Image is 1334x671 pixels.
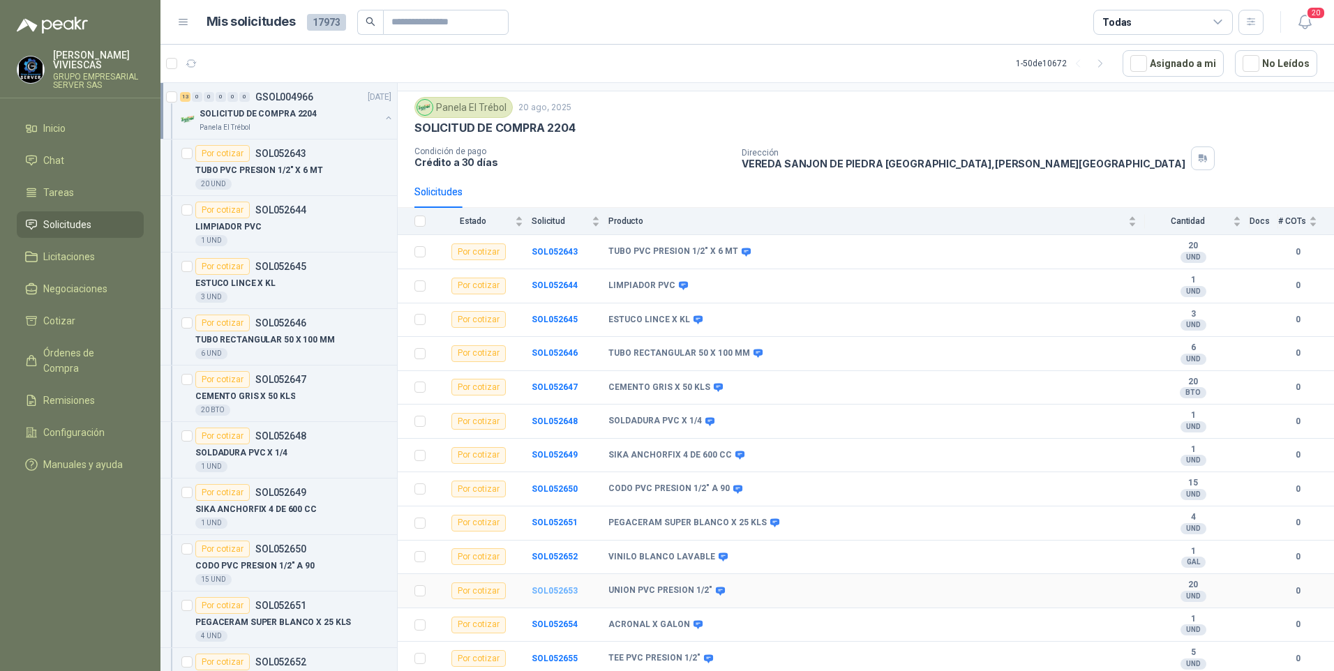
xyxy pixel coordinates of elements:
p: SOLICITUD DE COMPRA 2204 [200,107,317,121]
a: SOL052643 [532,247,578,257]
b: 0 [1278,381,1317,394]
a: Por cotizarSOL052645ESTUCO LINCE X KL3 UND [160,252,397,309]
p: SOL052649 [255,488,306,497]
b: SOL052653 [532,586,578,596]
a: SOL052650 [532,484,578,494]
div: Por cotizar [195,202,250,218]
p: ESTUCO LINCE X KL [195,277,276,290]
a: SOL052646 [532,348,578,358]
a: SOL052651 [532,518,578,527]
b: CODO PVC PRESION 1/2" A 90 [608,483,730,495]
div: Por cotizar [451,515,506,531]
b: 0 [1278,516,1317,529]
b: TUBO RECTANGULAR 50 X 100 MM [608,348,750,359]
div: Por cotizar [451,582,506,599]
a: Órdenes de Compra [17,340,144,382]
div: 6 UND [195,348,227,359]
th: Docs [1250,208,1278,235]
div: Por cotizar [195,654,250,670]
a: SOL052654 [532,619,578,629]
a: Por cotizarSOL052647CEMENTO GRIS X 50 KLS20 BTO [160,365,397,422]
div: Todas [1102,15,1132,30]
b: 0 [1278,483,1317,496]
span: search [366,17,375,27]
div: Por cotizar [195,428,250,444]
b: SOL052645 [532,315,578,324]
div: Por cotizar [195,541,250,557]
span: Negociaciones [43,281,107,296]
div: Por cotizar [451,617,506,633]
div: UND [1181,252,1206,263]
p: SOLDADURA PVC X 1/4 [195,446,287,460]
div: Por cotizar [195,315,250,331]
p: SOL052644 [255,205,306,215]
a: SOL052644 [532,280,578,290]
p: Panela El Trébol [200,122,250,133]
span: Tareas [43,185,74,200]
div: Por cotizar [451,548,506,565]
div: Por cotizar [451,243,506,260]
b: 20 [1145,580,1241,591]
img: Company Logo [180,111,197,128]
b: 5 [1145,647,1241,658]
th: Producto [608,208,1145,235]
a: Chat [17,147,144,174]
img: Company Logo [417,100,433,115]
b: 0 [1278,652,1317,665]
b: 1 [1145,614,1241,625]
b: CEMENTO GRIS X 50 KLS [608,382,710,393]
a: Por cotizarSOL052643TUBO PVC PRESION 1/2" X 6 MT20 UND [160,140,397,196]
b: 1 [1145,275,1241,286]
p: Condición de pago [414,146,730,156]
p: SOL052646 [255,318,306,328]
a: SOL052652 [532,552,578,561]
a: SOL052647 [532,382,578,392]
b: 0 [1278,347,1317,360]
a: Por cotizarSOL052650CODO PVC PRESION 1/2" A 9015 UND [160,535,397,591]
b: 3 [1145,309,1241,320]
p: [PERSON_NAME] VIVIESCAS [53,50,144,70]
b: ACRONAL X GALON [608,619,690,631]
b: SOL052649 [532,450,578,460]
div: Por cotizar [451,345,506,362]
a: SOL052655 [532,654,578,663]
button: 20 [1292,10,1317,35]
b: 20 [1145,377,1241,388]
span: Cantidad [1145,216,1230,226]
div: 1 UND [195,518,227,529]
th: Solicitud [532,208,608,235]
p: GSOL004966 [255,92,313,102]
span: Manuales y ayuda [43,457,123,472]
b: 15 [1145,478,1241,489]
b: 0 [1278,448,1317,462]
button: Asignado a mi [1123,50,1224,77]
b: 0 [1278,279,1317,292]
b: 1 [1145,444,1241,455]
div: Por cotizar [451,278,506,294]
div: 13 [180,92,190,102]
b: LIMPIADOR PVC [608,280,675,292]
a: Por cotizarSOL052649SIKA ANCHORFIX 4 DE 600 CC1 UND [160,478,397,535]
div: UND [1181,523,1206,534]
div: UND [1181,658,1206,670]
div: UND [1181,319,1206,331]
p: Crédito a 30 días [414,156,730,168]
a: Cotizar [17,308,144,334]
b: 0 [1278,550,1317,564]
span: 20 [1306,6,1326,20]
b: 0 [1278,415,1317,428]
div: 4 UND [195,631,227,642]
div: Por cotizar [451,447,506,464]
div: Por cotizar [195,484,250,501]
a: Solicitudes [17,211,144,238]
a: Negociaciones [17,276,144,302]
p: SOL052651 [255,601,306,610]
p: LIMPIADOR PVC [195,220,261,234]
div: 20 UND [195,179,232,190]
span: # COTs [1278,216,1306,226]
